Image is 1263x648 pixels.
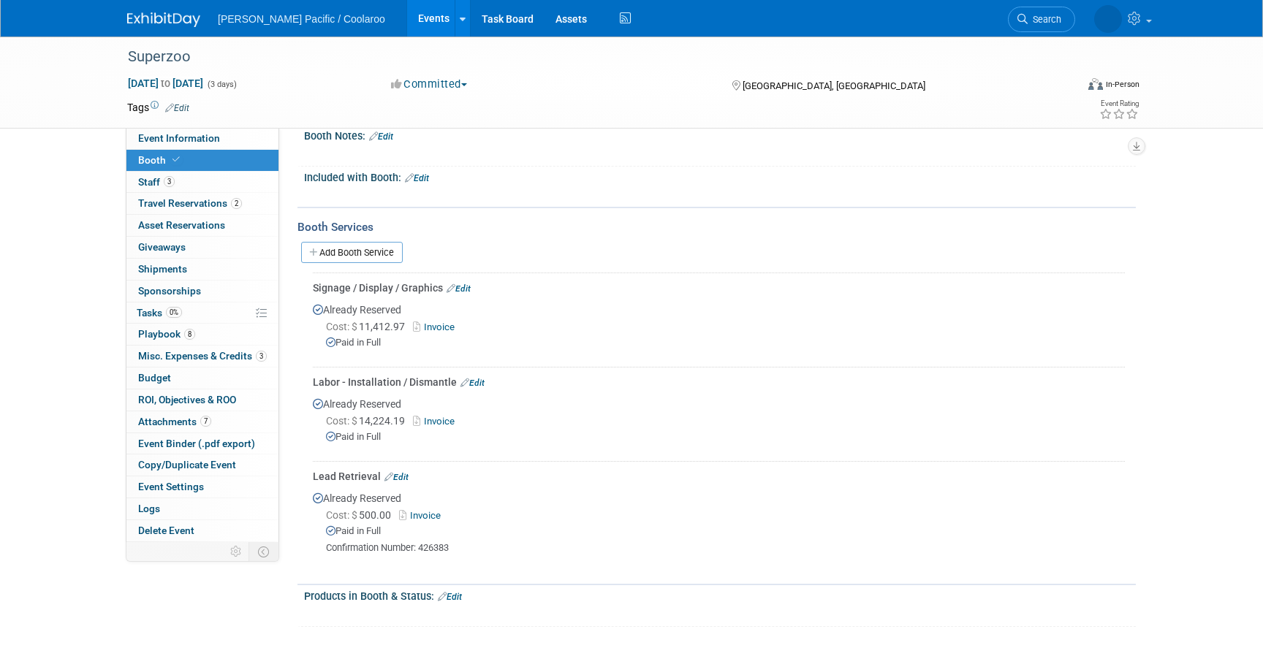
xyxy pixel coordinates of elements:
[126,411,278,432] a: Attachments7
[126,367,278,389] a: Budget
[1028,14,1061,25] span: Search
[438,592,462,602] a: Edit
[126,389,278,411] a: ROI, Objectives & ROO
[224,542,249,561] td: Personalize Event Tab Strip
[326,542,1125,554] div: Confirmation Number: 426383
[301,242,403,263] a: Add Booth Service
[313,484,1125,566] div: Already Reserved
[460,378,485,388] a: Edit
[165,103,189,113] a: Edit
[1099,100,1139,107] div: Event Rating
[126,520,278,541] a: Delete Event
[413,321,460,332] a: Invoice
[989,76,1139,98] div: Event Format
[138,176,175,188] span: Staff
[126,476,278,498] a: Event Settings
[326,430,1125,444] div: Paid in Full
[369,131,393,142] a: Edit
[138,416,211,427] span: Attachments
[304,167,1136,186] div: Included with Booth:
[126,433,278,454] a: Event Binder (.pdf export)
[384,472,409,482] a: Edit
[326,415,411,427] span: 14,224.19
[326,336,1125,350] div: Paid in Full
[127,77,204,90] span: [DATE] [DATE]
[1008,7,1075,32] a: Search
[249,542,279,561] td: Toggle Event Tabs
[127,12,200,27] img: ExhibitDay
[447,283,471,294] a: Edit
[326,525,1125,538] div: Paid in Full
[127,100,189,115] td: Tags
[313,375,1125,389] div: Labor - Installation / Dismantle
[206,80,237,89] span: (3 days)
[138,350,267,362] span: Misc. Expenses & Credits
[126,498,278,519] a: Logs
[313,389,1125,456] div: Already Reserved
[126,324,278,345] a: Playbook8
[313,281,1125,295] div: Signage / Display / Graphics
[166,307,182,318] span: 0%
[1094,5,1122,33] img: Andy Doerr
[138,328,195,340] span: Playbook
[126,259,278,280] a: Shipments
[138,197,242,209] span: Travel Reservations
[184,329,195,340] span: 8
[126,128,278,149] a: Event Information
[405,173,429,183] a: Edit
[138,481,204,492] span: Event Settings
[126,172,278,193] a: Staff3
[304,125,1136,144] div: Booth Notes:
[138,459,236,470] span: Copy/Duplicate Event
[326,321,411,332] span: 11,412.97
[413,416,460,427] a: Invoice
[138,285,201,297] span: Sponsorships
[1088,78,1103,90] img: Format-Inperson.png
[1105,79,1139,90] div: In-Person
[138,525,194,536] span: Delete Event
[138,503,160,514] span: Logs
[326,509,359,521] span: Cost: $
[126,237,278,258] a: Giveaways
[326,321,359,332] span: Cost: $
[138,154,183,166] span: Booth
[164,176,175,187] span: 3
[231,198,242,209] span: 2
[126,302,278,324] a: Tasks0%
[326,509,397,521] span: 500.00
[256,351,267,362] span: 3
[126,281,278,302] a: Sponsorships
[313,469,1125,484] div: Lead Retrieval
[297,219,1136,235] div: Booth Services
[138,132,220,144] span: Event Information
[386,77,473,92] button: Committed
[126,193,278,214] a: Travel Reservations2
[218,13,385,25] span: [PERSON_NAME] Pacific / Coolaroo
[126,150,278,171] a: Booth
[326,415,359,427] span: Cost: $
[137,307,182,319] span: Tasks
[138,241,186,253] span: Giveaways
[399,510,447,521] a: Invoice
[313,295,1125,362] div: Already Reserved
[126,454,278,476] a: Copy/Duplicate Event
[159,77,172,89] span: to
[138,219,225,231] span: Asset Reservations
[200,416,211,427] span: 7
[743,80,925,91] span: [GEOGRAPHIC_DATA], [GEOGRAPHIC_DATA]
[123,44,1053,70] div: Superzoo
[138,263,187,275] span: Shipments
[138,372,171,384] span: Budget
[304,585,1136,604] div: Products in Booth & Status:
[172,156,180,164] i: Booth reservation complete
[138,394,236,405] span: ROI, Objectives & ROO
[138,438,255,449] span: Event Binder (.pdf export)
[126,346,278,367] a: Misc. Expenses & Credits3
[126,215,278,236] a: Asset Reservations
